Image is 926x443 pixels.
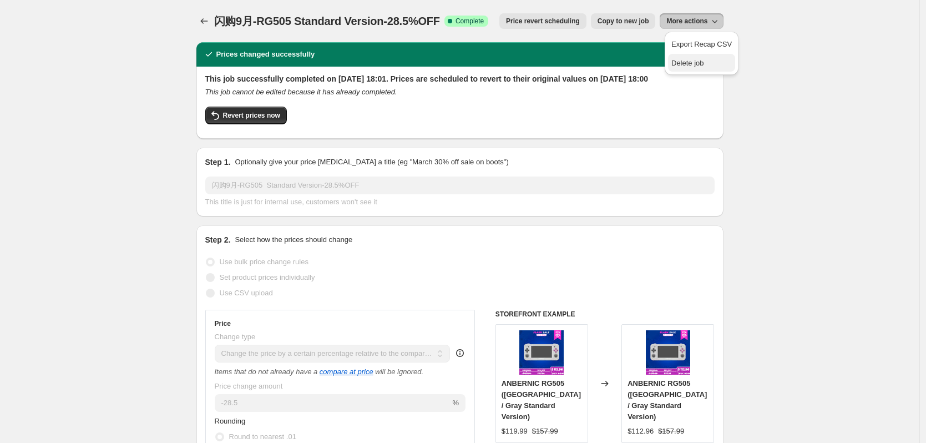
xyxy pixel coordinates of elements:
[215,319,231,328] h3: Price
[499,13,586,29] button: Price revert scheduling
[235,234,352,245] p: Select how the prices should change
[196,13,212,29] button: Price change jobs
[452,399,459,407] span: %
[668,54,735,72] button: Delete job
[220,258,308,266] span: Use bulk price change rules
[205,157,231,168] h2: Step 1.
[205,234,231,245] h2: Step 2.
[532,426,558,437] strike: $157.99
[215,368,318,376] i: Items that do not already have a
[658,426,684,437] strike: $157.99
[215,382,283,390] span: Price change amount
[229,432,296,441] span: Round to nearest .01
[502,426,528,437] div: $119.99
[215,394,451,412] input: -20
[502,379,581,421] span: ANBERNIC RG505 ([GEOGRAPHIC_DATA] / Gray Standard Version)
[454,348,465,359] div: help
[205,198,377,206] span: This title is just for internal use, customers won't see it
[660,13,723,29] button: More actions
[666,17,707,26] span: More actions
[214,15,440,27] span: 闪购9月-RG505 Standard Version-28.5%OFF
[671,59,704,67] span: Delete job
[220,273,315,281] span: Set product prices individually
[598,17,649,26] span: Copy to new job
[506,17,580,26] span: Price revert scheduling
[223,111,280,120] span: Revert prices now
[628,379,707,421] span: ANBERNIC RG505 ([GEOGRAPHIC_DATA] / Gray Standard Version)
[235,157,508,168] p: Optionally give your price [MEDICAL_DATA] a title (eg "March 30% off sale on boots")
[456,17,484,26] span: Complete
[628,426,654,437] div: $112.96
[216,49,315,60] h2: Prices changed successfully
[205,88,397,96] i: This job cannot be edited because it has already completed.
[205,107,287,124] button: Revert prices now
[519,330,564,375] img: 8a7f72c2454ec8d08b2b8654d3fd479f_80x.jpg
[668,35,735,53] button: Export Recap CSV
[646,330,690,375] img: 8a7f72c2454ec8d08b2b8654d3fd479f_80x.jpg
[671,40,732,48] span: Export Recap CSV
[375,368,423,376] i: will be ignored.
[495,310,715,319] h6: STOREFRONT EXAMPLE
[220,289,273,297] span: Use CSV upload
[320,368,373,376] button: compare at price
[205,177,715,194] input: 30% off holiday sale
[215,333,256,341] span: Change type
[591,13,656,29] button: Copy to new job
[205,73,715,84] h2: This job successfully completed on [DATE] 18:01. Prices are scheduled to revert to their original...
[215,417,246,425] span: Rounding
